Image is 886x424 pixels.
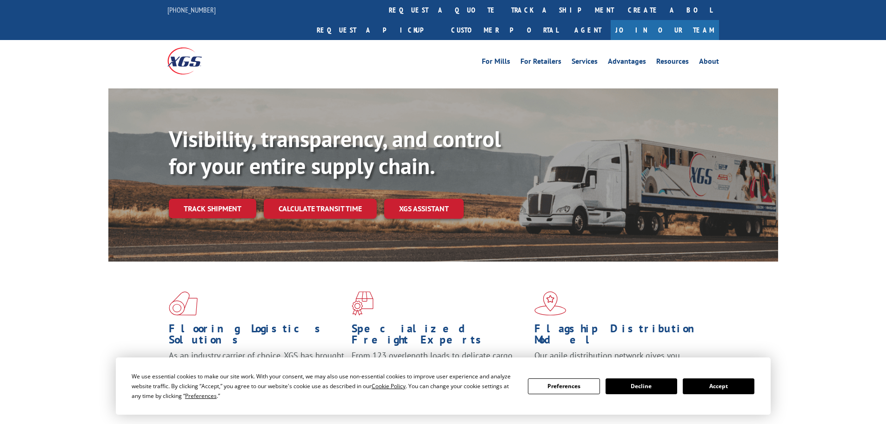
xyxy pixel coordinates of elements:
[534,323,710,350] h1: Flagship Distribution Model
[352,350,527,391] p: From 123 overlength loads to delicate cargo, our experienced staff knows the best way to move you...
[169,124,501,180] b: Visibility, transparency, and control for your entire supply chain.
[372,382,406,390] span: Cookie Policy
[169,199,256,218] a: Track shipment
[169,350,344,383] span: As an industry carrier of choice, XGS has brought innovation and dedication to flooring logistics...
[534,291,566,316] img: xgs-icon-flagship-distribution-model-red
[444,20,565,40] a: Customer Portal
[482,58,510,68] a: For Mills
[116,357,771,415] div: Cookie Consent Prompt
[565,20,611,40] a: Agent
[169,291,198,316] img: xgs-icon-total-supply-chain-intelligence-red
[132,371,517,401] div: We use essential cookies to make our site work. With your consent, we may also use non-essential ...
[352,291,373,316] img: xgs-icon-focused-on-flooring-red
[310,20,444,40] a: Request a pickup
[611,20,719,40] a: Join Our Team
[699,58,719,68] a: About
[264,199,377,219] a: Calculate transit time
[352,323,527,350] h1: Specialized Freight Experts
[656,58,689,68] a: Resources
[384,199,464,219] a: XGS ASSISTANT
[572,58,598,68] a: Services
[608,58,646,68] a: Advantages
[683,378,754,394] button: Accept
[185,392,217,400] span: Preferences
[534,350,706,372] span: Our agile distribution network gives you nationwide inventory management on demand.
[167,5,216,14] a: [PHONE_NUMBER]
[528,378,600,394] button: Preferences
[520,58,561,68] a: For Retailers
[169,323,345,350] h1: Flooring Logistics Solutions
[606,378,677,394] button: Decline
